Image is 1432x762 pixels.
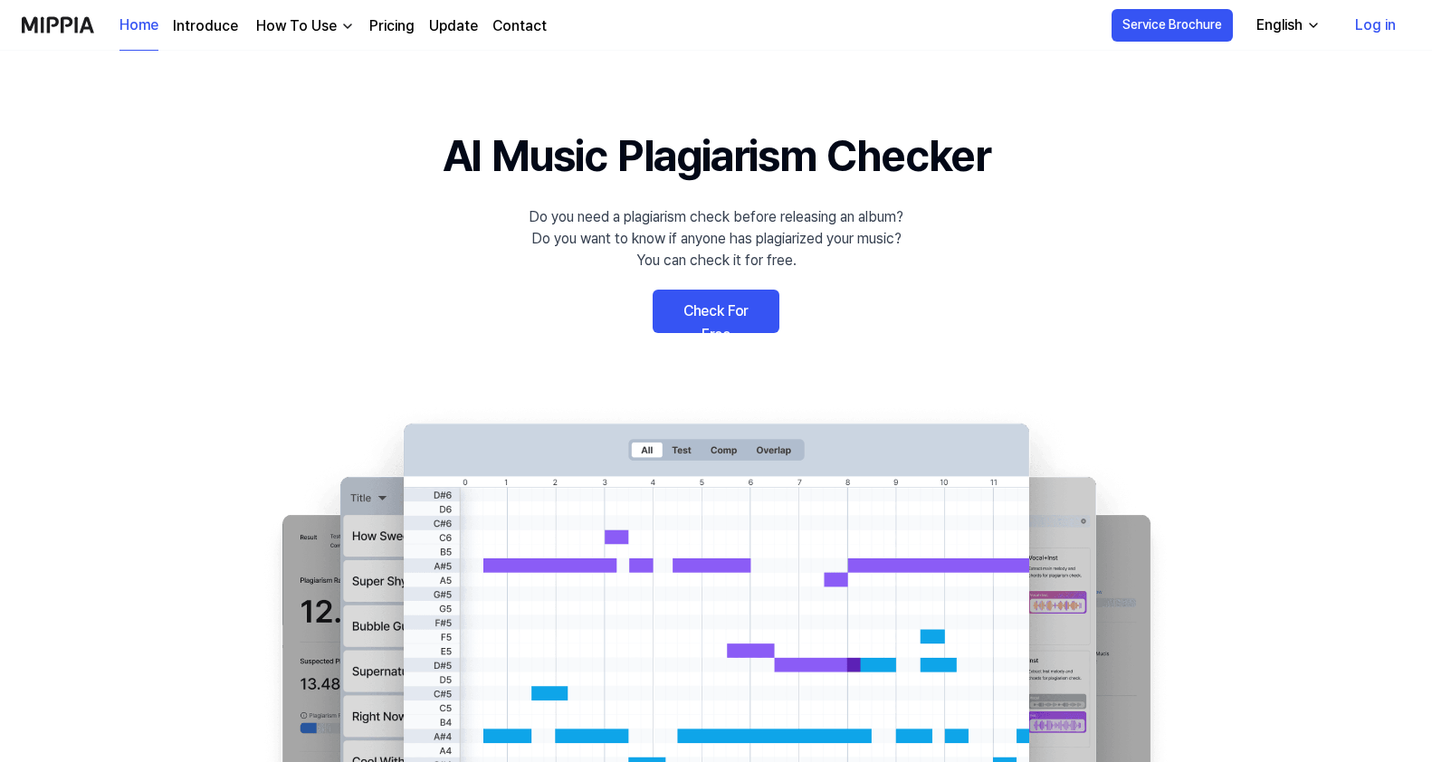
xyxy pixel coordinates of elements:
a: Check For Free [653,290,779,333]
button: English [1242,7,1332,43]
div: English [1253,14,1306,36]
a: Introduce [173,15,238,37]
div: How To Use [253,15,340,37]
a: Pricing [369,15,415,37]
a: Contact [492,15,547,37]
h1: AI Music Plagiarism Checker [443,123,990,188]
img: down [340,19,355,33]
div: Do you need a plagiarism check before releasing an album? Do you want to know if anyone has plagi... [529,206,903,271]
button: Service Brochure [1112,9,1233,42]
button: How To Use [253,15,355,37]
a: Update [429,15,478,37]
a: Home [119,1,158,51]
